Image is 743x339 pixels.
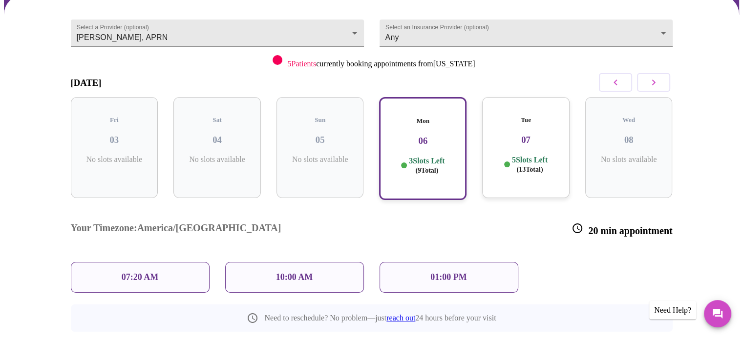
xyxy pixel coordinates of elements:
[388,136,458,146] h3: 06
[490,135,562,145] h3: 07
[276,272,313,282] p: 10:00 AM
[122,272,159,282] p: 07:20 AM
[71,20,364,47] div: [PERSON_NAME], APRN
[79,135,150,145] h3: 03
[181,116,253,124] h5: Sat
[284,155,356,164] p: No slots available
[512,155,548,174] p: 5 Slots Left
[287,60,475,68] p: currently booking appointments from [US_STATE]
[284,116,356,124] h5: Sun
[572,222,672,237] h3: 20 min appointment
[516,166,543,173] span: ( 13 Total)
[388,117,458,125] h5: Mon
[593,116,665,124] h5: Wed
[71,222,281,237] h3: Your Timezone: America/[GEOGRAPHIC_DATA]
[71,78,102,88] h3: [DATE]
[79,116,150,124] h5: Fri
[593,155,665,164] p: No slots available
[649,301,696,319] div: Need Help?
[380,20,673,47] div: Any
[181,155,253,164] p: No slots available
[704,300,731,327] button: Messages
[409,156,445,175] p: 3 Slots Left
[490,116,562,124] h5: Tue
[386,314,415,322] a: reach out
[79,155,150,164] p: No slots available
[593,135,665,145] h3: 08
[264,314,496,322] p: Need to reschedule? No problem—just 24 hours before your visit
[284,135,356,145] h3: 05
[287,60,316,68] span: 5 Patients
[430,272,467,282] p: 01:00 PM
[415,167,438,174] span: ( 9 Total)
[181,135,253,145] h3: 04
